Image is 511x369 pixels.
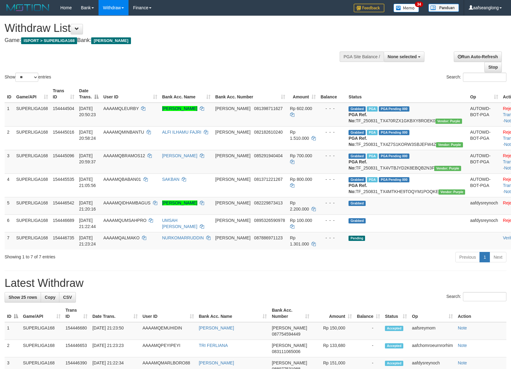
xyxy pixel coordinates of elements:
span: Grabbed [349,154,366,159]
div: - - - [321,235,344,241]
span: [PERSON_NAME] [272,360,307,365]
span: Vendor URL: https://trx4.1velocity.biz [438,189,465,195]
span: Copy 082182610240 to clipboard [254,130,282,135]
span: AAAAMQIDHAMBAGUS [103,200,151,205]
span: Marked by aafheankoy [367,177,378,182]
td: 3 [5,150,14,173]
span: Rp 1.510.000 [290,130,309,141]
div: - - - [321,105,344,112]
label: Search: [446,292,506,301]
span: 154445096 [53,153,74,158]
button: None selected [384,51,424,62]
a: [PERSON_NAME] [162,106,197,111]
img: Button%20Memo.svg [394,4,419,12]
th: ID [5,85,14,103]
th: Game/API: activate to sort column ascending [14,85,50,103]
td: 7 [5,232,14,249]
td: 154446653 [63,340,90,357]
span: AAAAMQALMAKO [103,235,140,240]
a: ALFI ILHAMU FAJRI [162,130,201,135]
td: Rp 150,000 [312,322,354,340]
th: Amount: activate to sort column ascending [288,85,318,103]
th: Balance: activate to sort column ascending [354,305,382,322]
span: CSV [63,295,72,300]
span: Copy 0895326590978 to clipboard [254,218,285,223]
td: - [354,322,382,340]
input: Search: [463,292,506,301]
span: Copy 083111065006 to clipboard [272,349,300,354]
img: Feedback.jpg [354,4,384,12]
th: Amount: activate to sort column ascending [312,305,354,322]
span: AAAAMQBRAMOS12 [103,153,145,158]
div: - - - [321,153,344,159]
span: ISPORT > SUPERLIGA168 [21,37,77,44]
td: aafsreymom [409,322,455,340]
span: Rp 1.301.000 [290,235,309,246]
td: SUPERLIGA168 [14,103,50,127]
b: PGA Ref. No: [349,183,367,194]
h1: Withdraw List [5,22,334,34]
th: Bank Acc. Name: activate to sort column ascending [196,305,270,322]
a: UMSAH [PERSON_NAME] [162,218,197,229]
th: ID: activate to sort column descending [5,305,21,322]
span: Vendor URL: https://trx4.1velocity.biz [434,166,461,171]
td: 154446680 [63,322,90,340]
th: Status: activate to sort column ascending [382,305,409,322]
span: AAAAMQBABAN01 [103,177,141,182]
span: PGA Pending [379,177,409,182]
span: PGA Pending [379,154,409,159]
td: [DATE] 21:23:23 [90,340,140,357]
td: aafdysreynoch [468,197,500,215]
span: Grabbed [349,177,366,182]
span: 34 [415,2,423,7]
th: User ID: activate to sort column ascending [140,305,196,322]
span: Copy 081371221267 to clipboard [254,177,282,182]
span: [PERSON_NAME] [215,200,251,205]
h4: Game: Bank: [5,37,334,44]
span: Copy 085291940404 to clipboard [254,153,282,158]
span: [DATE] 21:22:44 [79,218,96,229]
span: Rp 602.000 [290,106,312,111]
td: SUPERLIGA168 [21,340,63,357]
div: Showing 1 to 7 of 7 entries [5,251,208,260]
td: TF_250831_TX470RZX1GKBXY8ROEK0 [346,103,468,127]
a: Stop [484,62,502,72]
img: panduan.png [428,4,459,12]
th: Game/API: activate to sort column ascending [21,305,63,322]
a: [PERSON_NAME] [199,360,234,365]
td: AUTOWD-BOT-PGA [468,126,500,150]
td: 2 [5,126,14,150]
span: [DATE] 21:23:24 [79,235,96,246]
span: [DATE] 20:50:23 [79,106,96,117]
td: 4 [5,173,14,197]
b: PGA Ref. No: [349,159,367,170]
span: [PERSON_NAME] [215,130,251,135]
label: Show entries [5,73,51,82]
td: Rp 133,680 [312,340,354,357]
th: Op: activate to sort column ascending [409,305,455,322]
a: SAKBAN [162,177,180,182]
td: TF_250831_TX4Z7S1KORW3SBJEFW4Z [346,126,468,150]
td: SUPERLIGA168 [14,173,50,197]
span: Vendor URL: https://trx4.1velocity.biz [436,142,463,147]
th: Date Trans.: activate to sort column ascending [90,305,140,322]
th: Action [455,305,506,322]
span: Show 25 rows [9,295,37,300]
td: SUPERLIGA168 [14,232,50,249]
span: Pending [349,236,365,241]
td: AAAAMQEMUHIDIN [140,322,196,340]
span: Grabbed [349,106,366,112]
span: Rp 800.000 [290,177,312,182]
a: [PERSON_NAME] [162,153,197,158]
a: TRI FERLIANA [199,343,228,348]
th: Date Trans.: activate to sort column descending [77,85,101,103]
span: Grabbed [349,201,366,206]
span: AAAAMQUMSAHPRO [103,218,147,223]
td: aafdysreynoch [468,215,500,232]
div: - - - [321,200,344,206]
span: [DATE] 21:05:56 [79,177,96,188]
span: Grabbed [349,130,366,135]
span: Marked by aafheankoy [367,130,378,135]
span: [PERSON_NAME] [91,37,131,44]
td: SUPERLIGA168 [14,126,50,150]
